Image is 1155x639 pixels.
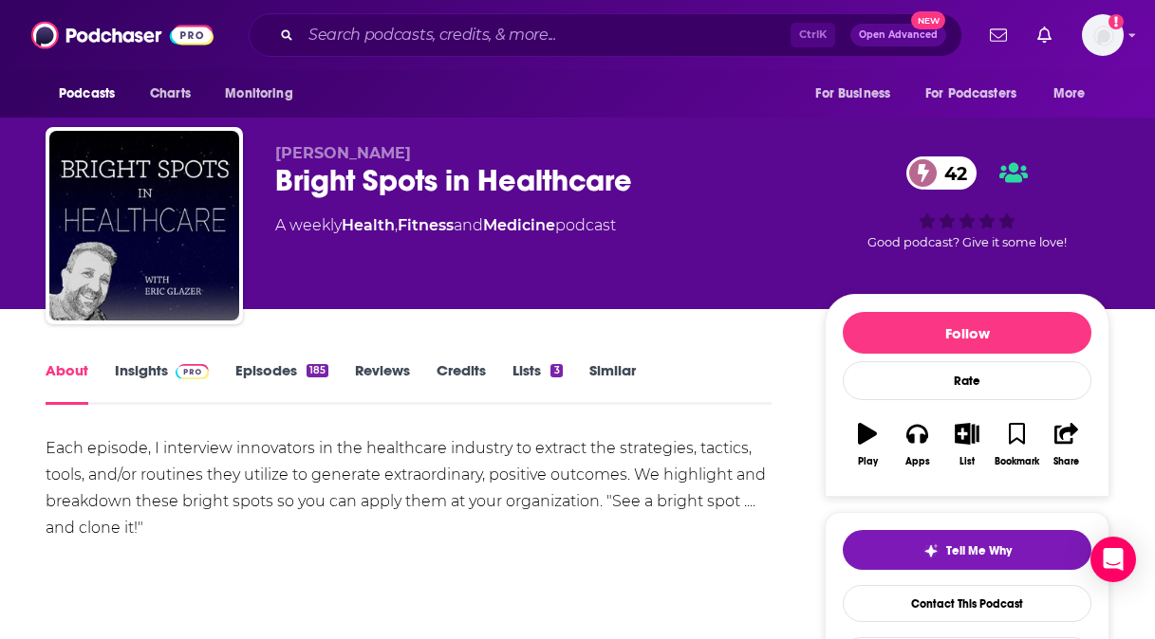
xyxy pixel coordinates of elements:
[982,19,1015,51] a: Show notifications dropdown
[925,81,1016,107] span: For Podcasters
[398,216,454,234] a: Fitness
[825,144,1109,262] div: 42Good podcast? Give it some love!
[843,312,1091,354] button: Follow
[906,156,977,190] a: 42
[843,585,1091,622] a: Contact This Podcast
[942,411,992,479] button: List
[843,530,1091,570] button: tell me why sparkleTell Me Why
[911,11,945,29] span: New
[437,361,486,405] a: Credits
[49,131,239,320] img: Bright Spots in Healthcare
[815,81,890,107] span: For Business
[1108,14,1124,29] svg: Add a profile image
[150,81,191,107] span: Charts
[913,76,1044,112] button: open menu
[46,435,772,541] div: Each episode, I interview innovators in the healthcare industry to extract the strategies, tactic...
[138,76,202,112] a: Charts
[992,411,1041,479] button: Bookmark
[589,361,636,405] a: Similar
[1030,19,1059,51] a: Show notifications dropdown
[301,20,791,50] input: Search podcasts, credits, & more...
[843,411,892,479] button: Play
[858,456,878,467] div: Play
[483,216,555,234] a: Medicine
[946,543,1012,558] span: Tell Me Why
[925,156,977,190] span: 42
[892,411,941,479] button: Apps
[235,361,328,405] a: Episodes185
[454,216,483,234] span: and
[867,235,1067,249] span: Good podcast? Give it some love!
[31,17,214,53] img: Podchaser - Follow, Share and Rate Podcasts
[550,364,562,377] div: 3
[512,361,562,405] a: Lists3
[46,361,88,405] a: About
[275,144,411,162] span: [PERSON_NAME]
[850,24,946,46] button: Open AdvancedNew
[1042,411,1091,479] button: Share
[59,81,115,107] span: Podcasts
[115,361,209,405] a: InsightsPodchaser Pro
[212,76,317,112] button: open menu
[859,30,938,40] span: Open Advanced
[395,216,398,234] span: ,
[355,361,410,405] a: Reviews
[905,456,930,467] div: Apps
[959,456,975,467] div: List
[1082,14,1124,56] button: Show profile menu
[1040,76,1109,112] button: open menu
[1053,456,1079,467] div: Share
[923,543,939,558] img: tell me why sparkle
[1082,14,1124,56] span: Logged in as cnagle
[225,81,292,107] span: Monitoring
[275,214,616,237] div: A weekly podcast
[1053,81,1086,107] span: More
[307,364,328,377] div: 185
[249,13,962,57] div: Search podcasts, credits, & more...
[46,76,140,112] button: open menu
[791,23,835,47] span: Ctrl K
[802,76,914,112] button: open menu
[1082,14,1124,56] img: User Profile
[1090,537,1136,582] div: Open Intercom Messenger
[176,364,209,379] img: Podchaser Pro
[995,456,1039,467] div: Bookmark
[342,216,395,234] a: Health
[843,361,1091,400] div: Rate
